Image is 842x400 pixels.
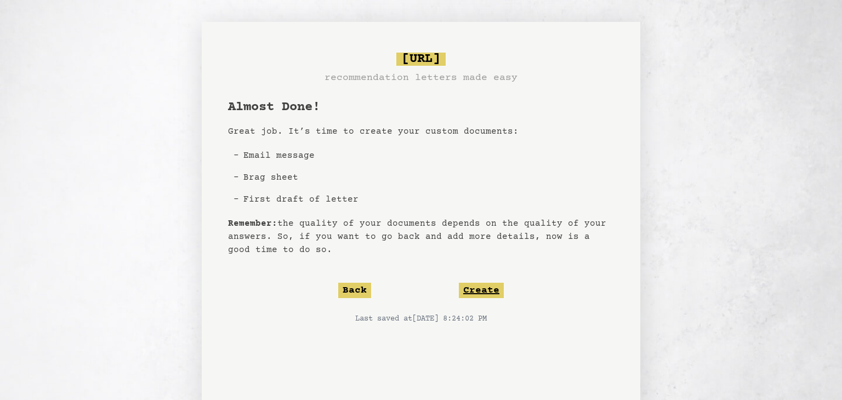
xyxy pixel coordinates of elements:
p: Last saved at [DATE] 8:24:02 PM [228,313,614,324]
li: First draft of letter [239,188,614,210]
span: Remember: [228,219,277,228]
p: Great job. It’s time to create your custom documents: [228,125,614,138]
button: Back [338,283,371,298]
h3: recommendation letters made easy [325,70,517,85]
button: Create [459,283,504,298]
span: [URL] [396,53,446,66]
p: the quality of your documents depends on the quality of your answers. So, if you want to go back ... [228,217,614,256]
li: Brag sheet [239,167,614,188]
h1: Almost Done! [228,99,614,116]
li: Email message [239,145,614,167]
